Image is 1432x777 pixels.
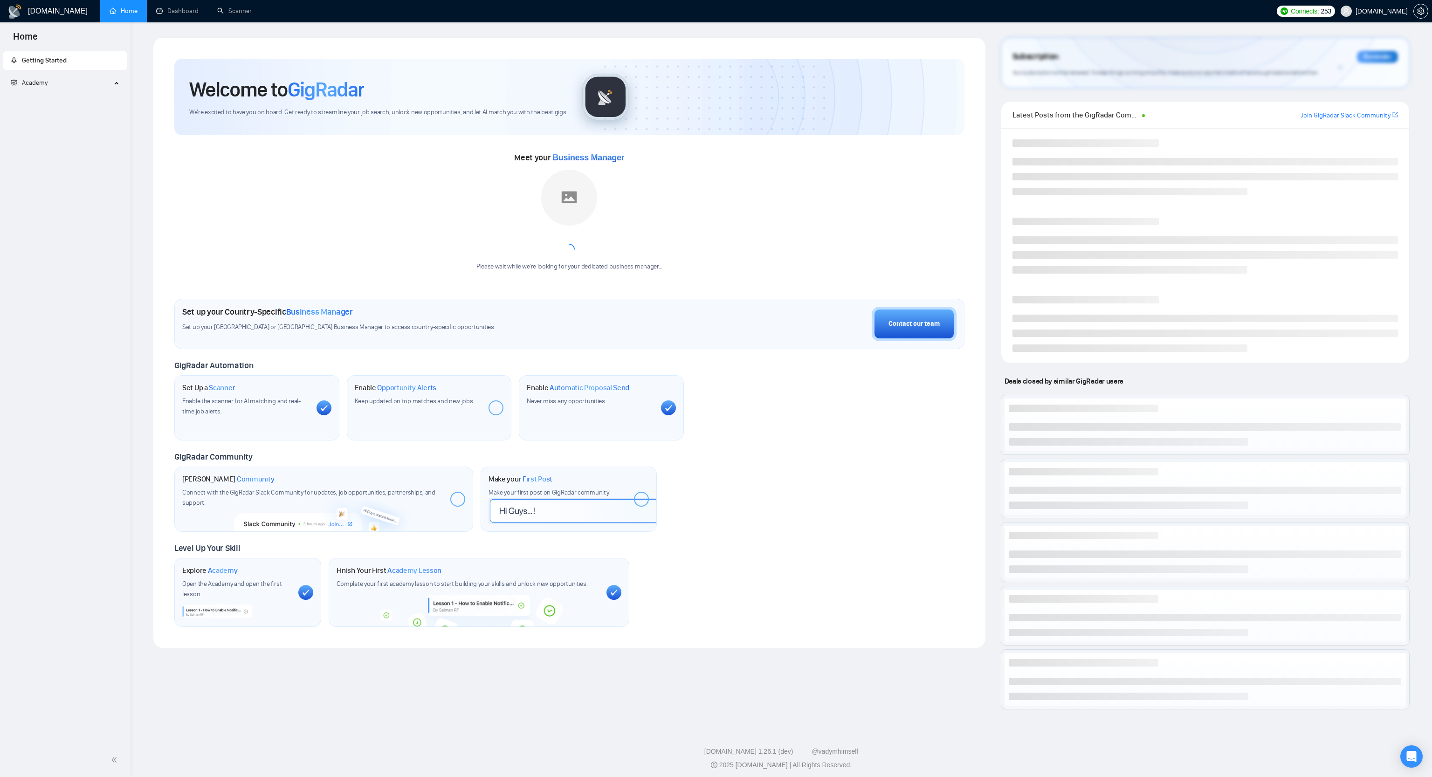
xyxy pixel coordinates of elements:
[514,152,624,163] span: Meet your
[1012,49,1059,65] span: Subscription
[1291,6,1319,16] span: Connects:
[182,580,282,598] span: Open the Academy and open the first lesson.
[182,323,647,332] span: Set up your [GEOGRAPHIC_DATA] or [GEOGRAPHIC_DATA] Business Manager to access country-specific op...
[374,595,584,626] img: academy-bg.png
[355,383,437,392] h1: Enable
[22,79,48,87] span: Academy
[182,566,238,575] h1: Explore
[489,488,610,496] span: Make your first post on GigRadar community.
[234,489,413,532] img: slackcommunity-bg.png
[11,57,17,63] span: rocket
[1343,8,1349,14] span: user
[552,153,624,162] span: Business Manager
[209,383,235,392] span: Scanner
[1357,51,1398,63] div: Reminder
[888,319,940,329] div: Contact our team
[174,543,240,553] span: Level Up Your Skill
[1392,111,1398,118] span: export
[1301,110,1391,121] a: Join GigRadar Slack Community
[6,30,45,49] span: Home
[182,488,435,507] span: Connect with the GigRadar Slack Community for updates, job opportunities, partnerships, and support.
[11,79,48,87] span: Academy
[582,74,629,120] img: gigradar-logo.png
[22,56,67,64] span: Getting Started
[174,452,253,462] span: GigRadar Community
[1012,69,1319,76] span: Your subscription will be renewed. To keep things running smoothly, make sure your payment method...
[1012,109,1140,121] span: Latest Posts from the GigRadar Community
[489,474,552,484] h1: Make your
[7,4,22,19] img: logo
[1413,4,1428,19] button: setting
[156,7,199,15] a: dashboardDashboard
[189,108,567,117] span: We're excited to have you on board. Get ready to streamline your job search, unlock new opportuni...
[564,244,575,255] span: loading
[1414,7,1428,15] span: setting
[550,383,629,392] span: Automatic Proposal Send
[541,170,597,226] img: placeholder.png
[337,566,441,575] h1: Finish Your First
[182,397,301,415] span: Enable the scanner for AI matching and real-time job alerts.
[237,474,275,484] span: Community
[182,474,275,484] h1: [PERSON_NAME]
[208,566,238,575] span: Academy
[11,79,17,86] span: fund-projection-screen
[189,77,364,102] h1: Welcome to
[337,580,588,588] span: Complete your first academy lesson to start building your skills and unlock new opportunities.
[527,383,629,392] h1: Enable
[111,755,120,764] span: double-left
[1392,110,1398,119] a: export
[1400,745,1423,768] div: Open Intercom Messenger
[217,7,252,15] a: searchScanner
[1281,7,1288,15] img: upwork-logo.png
[1321,6,1331,16] span: 253
[527,397,606,405] span: Never miss any opportunities.
[387,566,441,575] span: Academy Lesson
[182,307,353,317] h1: Set up your Country-Specific
[182,383,235,392] h1: Set Up a
[523,474,552,484] span: First Post
[355,397,475,405] span: Keep updated on top matches and new jobs.
[704,748,793,755] a: [DOMAIN_NAME] 1.26.1 (dev)
[288,77,364,102] span: GigRadar
[138,760,1425,770] div: 2025 [DOMAIN_NAME] | All Rights Reserved.
[471,262,668,271] div: Please wait while we're looking for your dedicated business manager...
[377,383,436,392] span: Opportunity Alerts
[812,748,858,755] a: @vadymhimself
[110,7,138,15] a: homeHome
[1413,7,1428,15] a: setting
[711,762,717,768] span: copyright
[872,307,957,341] button: Contact our team
[174,360,253,371] span: GigRadar Automation
[3,51,127,70] li: Getting Started
[1001,373,1127,389] span: Deals closed by similar GigRadar users
[286,307,353,317] span: Business Manager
